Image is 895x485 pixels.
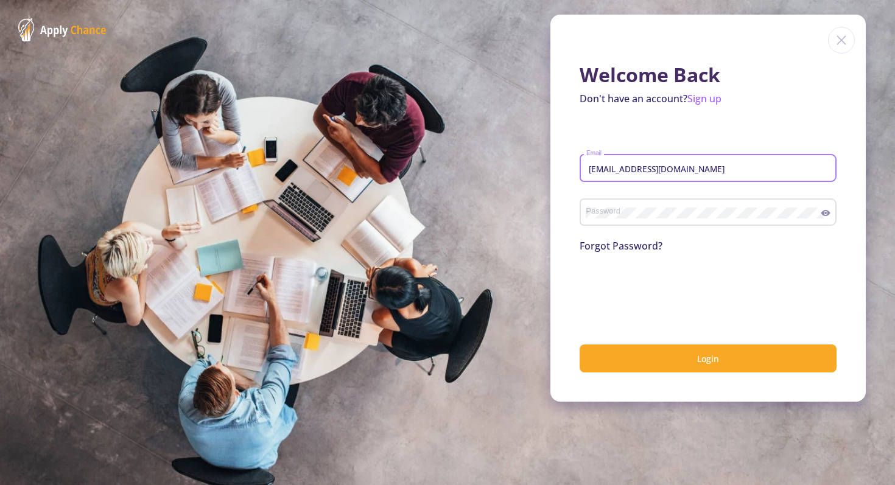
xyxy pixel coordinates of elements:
[580,344,837,373] button: Login
[580,91,837,106] p: Don't have an account?
[828,27,855,54] img: close icon
[580,63,837,86] h1: Welcome Back
[18,18,107,41] img: ApplyChance Logo
[580,268,765,315] iframe: reCAPTCHA
[687,92,721,105] a: Sign up
[697,353,719,365] span: Login
[580,239,662,253] a: Forgot Password?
